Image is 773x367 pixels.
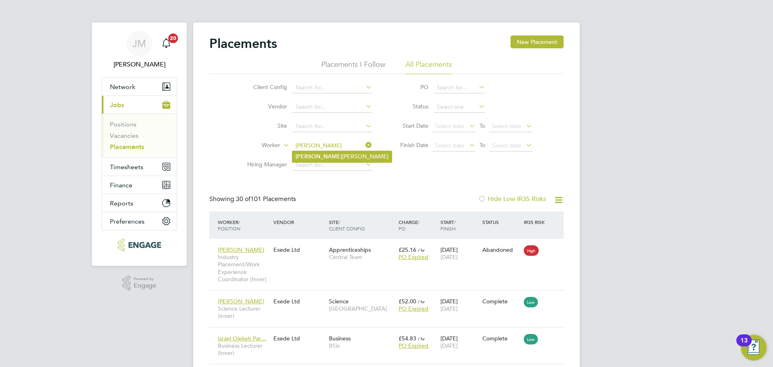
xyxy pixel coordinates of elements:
[477,140,488,150] span: To
[329,219,365,232] span: / Client Config
[216,215,271,236] div: Worker
[293,102,372,113] input: Search for...
[405,60,452,74] li: All Placements
[209,35,277,52] h2: Placements
[329,305,395,312] span: [GEOGRAPHIC_DATA]
[218,342,269,357] span: Business Lecturer (Inner)
[741,335,767,361] button: Open Resource Center, 13 new notifications
[438,215,480,236] div: Start
[102,78,177,95] button: Network
[438,331,480,353] div: [DATE]
[434,102,485,113] input: Select one
[271,242,327,257] div: Exede Ltd
[399,253,428,261] span: PO Expired
[101,31,177,69] a: JM[PERSON_NAME]
[216,330,564,337] a: Israel Ojekeh Par…Business Lecturer (Inner)Exede LtdBusinessBSix£54.83 / hrPO Expired[DATE][DATE]...
[492,142,521,149] span: Select date
[241,103,287,110] label: Vendor
[241,83,287,91] label: Client Config
[218,298,264,305] span: [PERSON_NAME]
[440,253,458,261] span: [DATE]
[392,141,428,149] label: Finish Date
[438,242,480,265] div: [DATE]
[110,218,145,225] span: Preferences
[327,215,397,236] div: Site
[740,340,748,351] div: 13
[438,294,480,316] div: [DATE]
[168,33,178,43] span: 20
[234,141,280,149] label: Worker
[329,253,395,261] span: Central Team
[102,96,177,114] button: Jobs
[271,294,327,309] div: Exede Ltd
[329,246,371,253] span: Apprenticeships
[236,195,250,203] span: 30 of
[399,342,428,349] span: PO Expired
[216,242,564,249] a: [PERSON_NAME]Industry Placement/Work Experience Coordinator (Inner)Exede LtdApprenticeshipsCentra...
[440,305,458,312] span: [DATE]
[218,246,264,253] span: [PERSON_NAME]
[102,212,177,230] button: Preferences
[118,238,161,251] img: xede-logo-retina.png
[110,143,144,151] a: Placements
[296,153,342,160] b: [PERSON_NAME]
[110,163,143,171] span: Timesheets
[399,335,416,342] span: £54.83
[329,335,351,342] span: Business
[102,158,177,176] button: Timesheets
[440,219,456,232] span: / Finish
[241,161,287,168] label: Hiring Manager
[418,299,425,305] span: / hr
[524,245,539,256] span: High
[392,83,428,91] label: PO
[132,38,146,49] span: JM
[110,181,132,189] span: Finance
[434,82,485,93] input: Search for...
[418,336,425,342] span: / hr
[209,195,298,203] div: Showing
[293,160,372,171] input: Search for...
[329,342,395,349] span: BSix
[435,122,464,130] span: Select date
[482,335,520,342] div: Complete
[216,293,564,300] a: [PERSON_NAME]Science Lecturer (Inner)Exede LtdScience[GEOGRAPHIC_DATA]£52.00 / hrPO Expired[DATE]...
[110,83,135,91] span: Network
[399,246,416,253] span: £25.16
[218,335,267,342] span: Israel Ojekeh Par…
[241,122,287,129] label: Site
[418,247,425,253] span: / hr
[110,101,124,109] span: Jobs
[440,342,458,349] span: [DATE]
[101,60,177,69] span: Jasmine Mills
[293,121,372,132] input: Search for...
[271,331,327,346] div: Exede Ltd
[218,219,240,232] span: / Position
[122,276,157,291] a: Powered byEngage
[292,151,392,162] li: [PERSON_NAME]
[110,199,133,207] span: Reports
[236,195,296,203] span: 101 Placements
[399,298,416,305] span: £52.00
[492,122,521,130] span: Select date
[522,215,550,229] div: IR35 Risk
[480,215,522,229] div: Status
[482,298,520,305] div: Complete
[158,31,174,56] a: 20
[101,238,177,251] a: Go to home page
[435,142,464,149] span: Select date
[482,246,520,253] div: Abandoned
[134,282,156,289] span: Engage
[218,305,269,319] span: Science Lecturer (Inner)
[110,132,138,139] a: Vacancies
[399,219,420,232] span: / PO
[511,35,564,48] button: New Placement
[524,334,538,344] span: Low
[392,103,428,110] label: Status
[397,215,438,236] div: Charge
[478,195,546,203] label: Hide Low IR35 Risks
[102,176,177,194] button: Finance
[102,114,177,158] div: Jobs
[271,215,327,229] div: Vendor
[293,82,372,93] input: Search for...
[102,194,177,212] button: Reports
